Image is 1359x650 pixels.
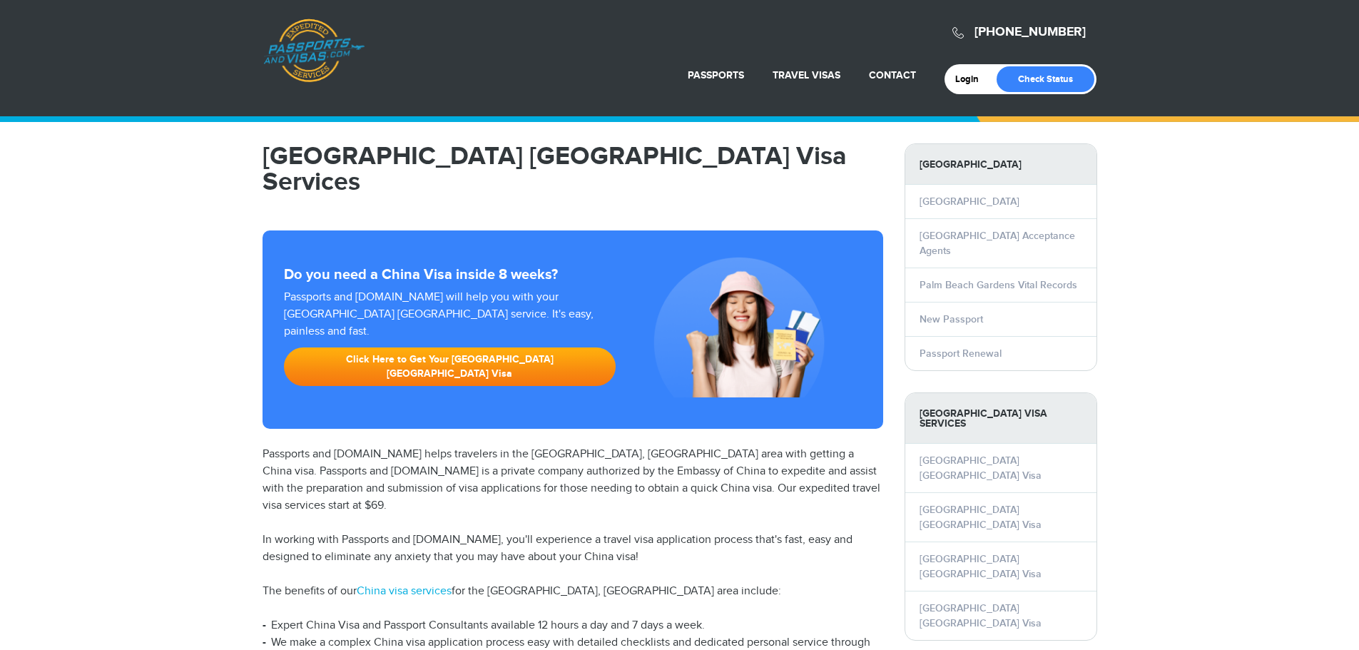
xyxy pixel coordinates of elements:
[263,617,883,634] li: Expert China Visa and Passport Consultants available 12 hours a day and 7 days a week.
[997,66,1094,92] a: Check Status
[920,313,983,325] a: New Passport
[920,195,1019,208] a: [GEOGRAPHIC_DATA]
[920,553,1042,580] a: [GEOGRAPHIC_DATA] [GEOGRAPHIC_DATA] Visa
[955,73,989,85] a: Login
[920,230,1075,257] a: [GEOGRAPHIC_DATA] Acceptance Agents
[688,69,744,81] a: Passports
[905,144,1096,185] strong: [GEOGRAPHIC_DATA]
[920,347,1002,360] a: Passport Renewal
[920,455,1042,482] a: [GEOGRAPHIC_DATA] [GEOGRAPHIC_DATA] Visa
[278,289,622,393] div: Passports and [DOMAIN_NAME] will help you with your [GEOGRAPHIC_DATA] [GEOGRAPHIC_DATA] service. ...
[263,532,883,566] p: In working with Passports and [DOMAIN_NAME], you'll experience a travel visa application process ...
[905,393,1096,444] strong: [GEOGRAPHIC_DATA] Visa Services
[974,24,1086,40] a: [PHONE_NUMBER]
[773,69,840,81] a: Travel Visas
[263,583,883,600] p: The benefits of our for the [GEOGRAPHIC_DATA], [GEOGRAPHIC_DATA] area include:
[284,266,862,283] strong: Do you need a China Visa inside 8 weeks?
[920,279,1077,291] a: Palm Beach Gardens Vital Records
[284,347,616,386] a: Click Here to Get Your [GEOGRAPHIC_DATA] [GEOGRAPHIC_DATA] Visa
[263,143,883,195] h1: [GEOGRAPHIC_DATA] [GEOGRAPHIC_DATA] Visa Services
[869,69,916,81] a: Contact
[920,602,1042,629] a: [GEOGRAPHIC_DATA] [GEOGRAPHIC_DATA] Visa
[263,19,365,83] a: Passports & [DOMAIN_NAME]
[263,446,883,514] p: Passports and [DOMAIN_NAME] helps travelers in the [GEOGRAPHIC_DATA], [GEOGRAPHIC_DATA] area with...
[920,504,1042,531] a: [GEOGRAPHIC_DATA] [GEOGRAPHIC_DATA] Visa
[357,584,452,598] a: China visa services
